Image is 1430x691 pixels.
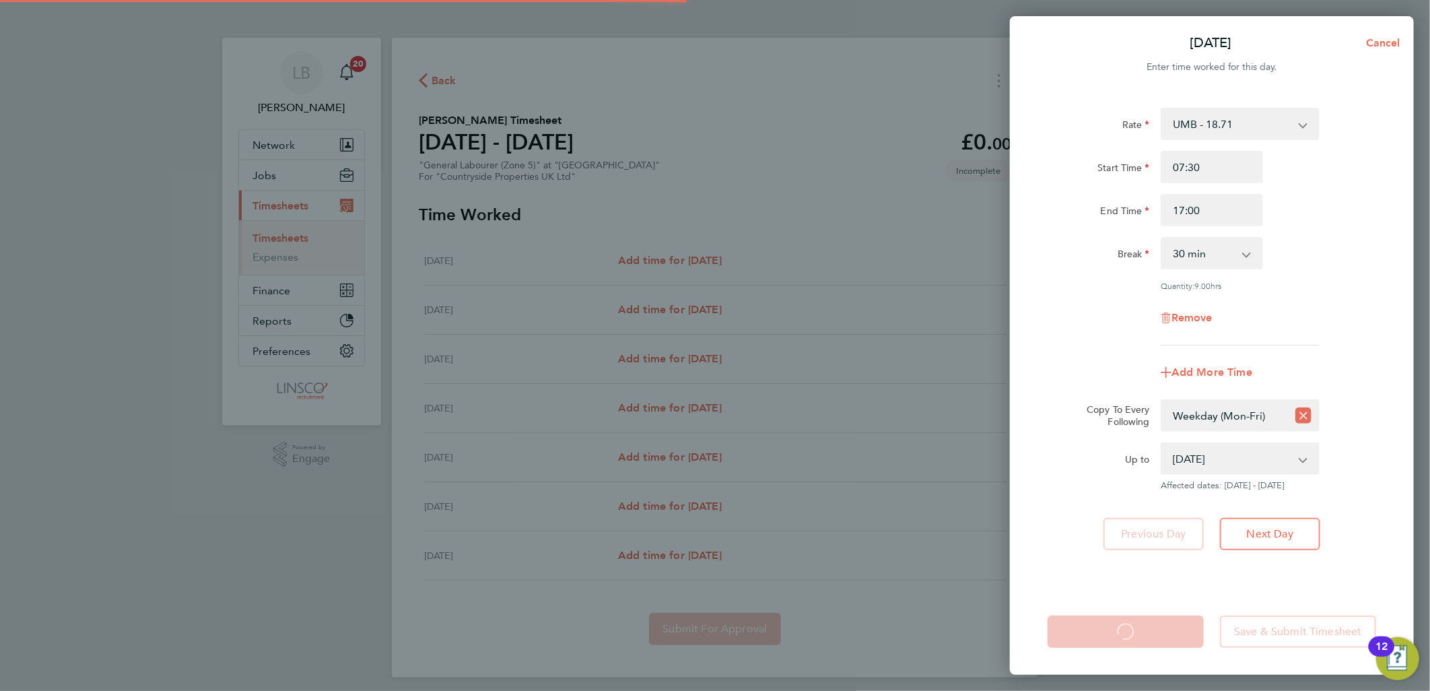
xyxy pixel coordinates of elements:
button: Next Day [1220,518,1320,550]
label: Up to [1125,453,1150,469]
span: 9.00 [1194,280,1211,291]
label: Start Time [1097,162,1150,178]
span: Affected dates: [DATE] - [DATE] [1161,480,1320,491]
button: Open Resource Center, 12 new notifications [1376,637,1419,680]
p: [DATE] [1190,34,1232,53]
span: Cancel [1362,36,1400,49]
span: Remove [1171,311,1213,324]
span: Next Day [1247,527,1293,541]
button: Cancel [1344,30,1414,57]
span: Add More Time [1171,366,1252,379]
div: Enter time worked for this day. [1010,59,1414,75]
label: Copy To Every Following [1076,403,1150,428]
input: E.g. 08:00 [1161,151,1263,183]
div: 12 [1375,647,1388,664]
button: Remove [1161,312,1213,323]
label: Rate [1122,119,1150,135]
input: E.g. 18:00 [1161,194,1263,226]
button: Reset selection [1295,401,1312,430]
div: Quantity: hrs [1161,280,1320,291]
label: Break [1118,248,1150,264]
button: Add More Time [1161,367,1252,378]
label: End Time [1101,205,1150,221]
